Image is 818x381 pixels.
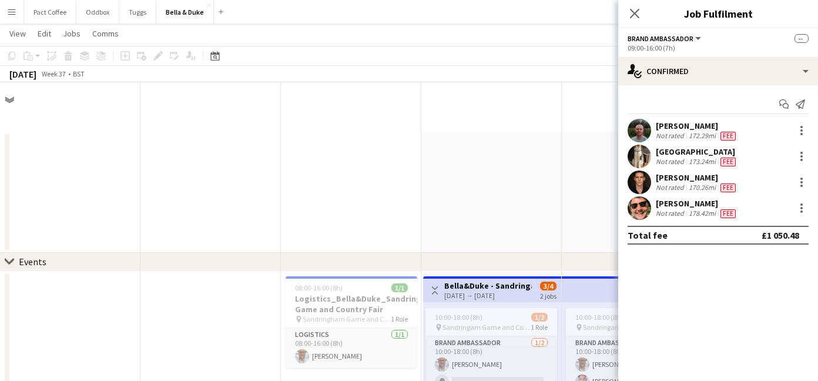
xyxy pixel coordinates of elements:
span: 1 Role [391,315,408,323]
div: [PERSON_NAME] [656,198,738,209]
div: Crew has different fees then in role [718,131,738,141]
a: Edit [33,26,56,41]
span: -- [794,34,809,43]
div: £1 050.48 [762,229,799,241]
div: 2 jobs [540,290,556,300]
button: Tuggs [119,1,156,24]
span: Fee [720,158,736,166]
button: Brand Ambassador [628,34,703,43]
span: View [9,28,26,39]
span: Brand Ambassador [628,34,693,43]
app-card-role: Logistics1/108:00-16:00 (8h)[PERSON_NAME] [286,328,417,368]
div: [PERSON_NAME] [656,121,738,131]
span: Sandringam Game and Country Fair [442,323,531,332]
div: [PERSON_NAME] [656,172,738,183]
a: View [5,26,31,41]
h3: Bella&Duke - Sandringam Game and Country Fair [444,280,532,291]
span: 1/1 [391,283,408,292]
span: Sandringam Game and Country Fair [583,323,671,332]
div: 173.24mi [686,157,718,166]
app-job-card: 08:00-16:00 (8h)1/1Logistics_Bella&Duke_Sandringham Game and Country Fair Sandringham Game and Co... [286,276,417,368]
button: Pact Coffee [24,1,76,24]
div: [GEOGRAPHIC_DATA] [656,146,738,157]
span: Edit [38,28,51,39]
div: Total fee [628,229,668,241]
span: Sandringham Game and Country Fair [303,315,391,323]
span: 1/2 [531,313,548,322]
h3: Logistics_Bella&Duke_Sandringham Game and Country Fair [286,293,417,315]
div: Events [19,256,46,268]
a: Jobs [58,26,85,41]
span: 08:00-16:00 (8h) [295,283,343,292]
a: Comms [88,26,123,41]
div: Crew has different fees then in role [718,183,738,192]
div: 178.42mi [686,209,718,218]
span: Comms [92,28,119,39]
div: Not rated [656,131,686,141]
div: [DATE] [9,68,36,80]
div: Not rated [656,183,686,192]
h3: Job Fulfilment [618,6,818,21]
span: 10:00-18:00 (8h) [575,313,623,322]
span: Jobs [63,28,81,39]
span: 3/4 [540,282,556,290]
span: Fee [720,183,736,192]
span: Fee [720,209,736,218]
div: [DATE] → [DATE] [444,291,532,300]
span: Fee [720,132,736,141]
span: 1 Role [531,323,548,332]
button: Oddbox [76,1,119,24]
span: 10:00-18:00 (8h) [435,313,482,322]
div: BST [73,69,85,78]
div: 09:00-16:00 (7h) [628,44,809,52]
div: 172.29mi [686,131,718,141]
div: Not rated [656,157,686,166]
div: Crew has different fees then in role [718,209,738,218]
div: Crew has different fees then in role [718,157,738,166]
div: Not rated [656,209,686,218]
span: Week 37 [39,69,68,78]
div: 170.26mi [686,183,718,192]
button: Bella & Duke [156,1,214,24]
div: Confirmed [618,57,818,85]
